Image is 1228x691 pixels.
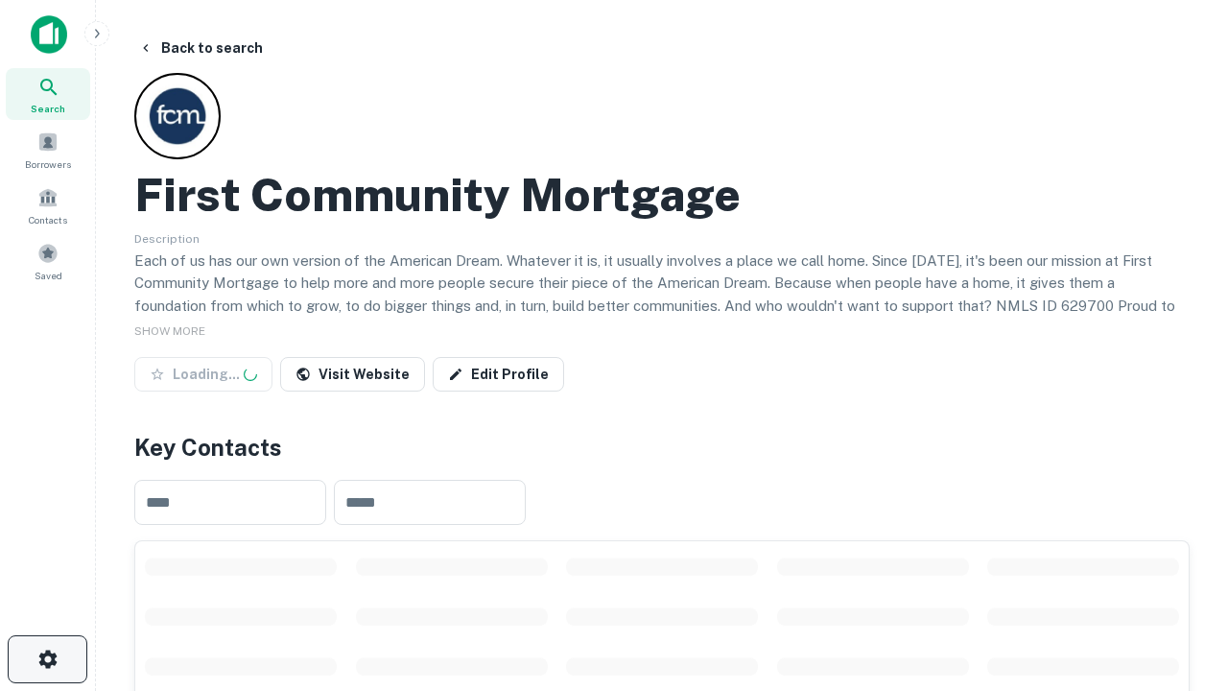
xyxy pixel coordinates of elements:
a: Borrowers [6,124,90,176]
span: Contacts [29,212,67,227]
iframe: Chat Widget [1132,476,1228,568]
span: Saved [35,268,62,283]
h2: First Community Mortgage [134,167,741,223]
span: Search [31,101,65,116]
span: SHOW MORE [134,324,205,338]
a: Contacts [6,179,90,231]
h4: Key Contacts [134,430,1190,465]
a: Saved [6,235,90,287]
a: Edit Profile [433,357,564,392]
img: capitalize-icon.png [31,15,67,54]
p: Each of us has our own version of the American Dream. Whatever it is, it usually involves a place... [134,250,1190,340]
span: Description [134,232,200,246]
a: Visit Website [280,357,425,392]
span: Borrowers [25,156,71,172]
button: Back to search [130,31,271,65]
a: Search [6,68,90,120]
